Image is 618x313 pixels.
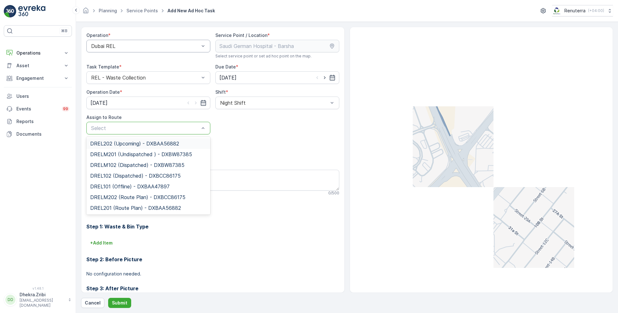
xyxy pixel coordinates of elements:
button: Asset [4,59,72,72]
div: DD [5,295,15,305]
button: DDDhekra.Zribi[EMAIL_ADDRESS][DOMAIN_NAME] [4,292,72,308]
p: Operations [16,50,59,56]
input: Saudi German Hospital - Barsha [215,40,339,52]
label: Service Point / Location [215,32,267,38]
a: Service Points [126,8,158,13]
span: DREL102 (Dispatched) - DXBCC86175 [90,173,181,179]
p: Users [16,93,69,99]
button: Cancel [81,298,104,308]
button: +Add Item [86,238,116,248]
a: Users [4,90,72,103]
span: DRELM202 (Route Plan) - DXBCC86175 [90,194,185,200]
p: Documents [16,131,69,137]
p: Select [91,124,199,132]
p: Engagement [16,75,59,81]
span: Select service point or set ad hoc point on the map. [215,54,312,59]
label: Shift [215,89,226,95]
p: Reports [16,118,69,125]
p: ⌘B [61,28,67,33]
a: Homepage [82,9,89,15]
button: Engagement [4,72,72,85]
span: DREL202 (Upcoming) - DXBAA56882 [90,141,179,146]
a: Events99 [4,103,72,115]
span: Add New Ad Hoc Task [166,8,216,14]
label: Task Template [86,64,119,69]
p: Asset [16,62,59,69]
span: v 1.48.1 [4,286,72,290]
p: Dhekra.Zribi [20,292,65,298]
p: Events [16,106,58,112]
span: DREL101 (Offline) - DXBAA47897 [90,184,170,189]
p: Submit [112,300,127,306]
button: Renuterra(+04:00) [552,5,613,16]
p: 99 [63,106,68,111]
img: logo_light-DOdMpM7g.png [18,5,45,18]
p: + Add Item [90,240,113,246]
p: Cancel [85,300,101,306]
h3: Step 2: Before Picture [86,256,339,263]
p: ( +04:00 ) [588,8,604,13]
img: Screenshot_2024-07-26_at_13.33.01.png [552,7,562,14]
p: Renuterra [564,8,586,14]
h3: Step 1: Waste & Bin Type [86,223,339,230]
button: Submit [108,298,131,308]
a: Documents [4,128,72,140]
span: DREL201 (Route Plan) - DXBAA56882 [90,205,181,211]
h2: Task Template Configuration [86,206,339,215]
p: 0 / 500 [328,191,339,196]
label: Due Date [215,64,236,69]
a: Planning [99,8,117,13]
label: Assign to Route [86,115,122,120]
label: Operation [86,32,108,38]
button: Operations [4,47,72,59]
span: DRELM102 (Dispatched) - DXBW87385 [90,162,184,168]
p: No configuration needed. [86,271,339,277]
input: dd/mm/yyyy [86,97,210,109]
p: [EMAIL_ADDRESS][DOMAIN_NAME] [20,298,65,308]
label: Operation Date [86,89,120,95]
input: dd/mm/yyyy [215,71,339,84]
span: DRELM201 (Undispatched ) - DXBW87385 [90,151,192,157]
img: logo [4,5,16,18]
a: Reports [4,115,72,128]
h3: Step 3: After Picture [86,285,339,292]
